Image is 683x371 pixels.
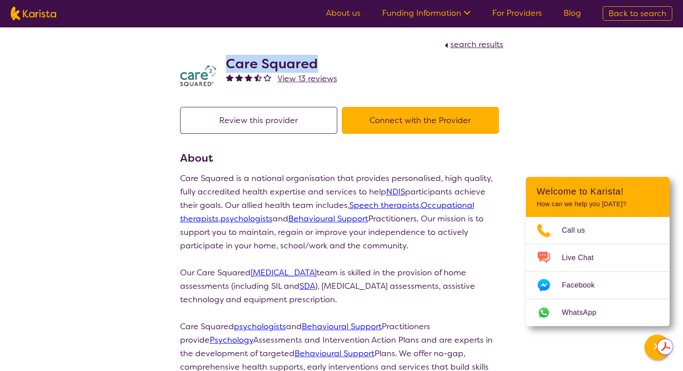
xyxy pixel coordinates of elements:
span: Call us [562,224,596,237]
a: Web link opens in a new tab. [526,299,670,326]
a: psychologists [220,213,273,224]
img: emptystar [264,74,271,81]
a: Speech therapists [349,200,419,211]
h3: About [180,150,503,166]
button: Channel Menu [644,335,670,360]
a: For Providers [492,8,542,18]
span: WhatsApp [562,306,607,319]
a: psychologists [234,321,286,332]
a: Funding Information [382,8,471,18]
span: Live Chat [562,251,604,265]
p: Care Squared is a national organisation that provides personalised, high quality, fully accredite... [180,172,503,252]
a: search results [442,39,503,50]
button: Connect with the Provider [342,107,499,134]
a: Blog [564,8,581,18]
a: About us [326,8,361,18]
a: SDA [300,281,315,291]
img: fullstar [245,74,252,81]
p: How can we help you [DATE]? [537,200,659,208]
span: search results [450,39,503,50]
span: Facebook [562,278,605,292]
a: Connect with the Provider [342,115,503,126]
a: Behavioural Support [295,348,375,359]
a: Behavioural Support [302,321,382,332]
p: Our Care Squared team is skilled in the provision of home assessments (including SIL and ), [MEDI... [180,266,503,306]
div: Channel Menu [526,177,670,326]
h2: Care Squared [226,56,337,72]
a: Behavioural Support [288,213,368,224]
span: View 13 reviews [278,73,337,84]
img: fullstar [226,74,234,81]
img: halfstar [254,74,262,81]
a: [MEDICAL_DATA] [251,267,317,278]
img: fullstar [235,74,243,81]
a: Review this provider [180,115,342,126]
h2: Welcome to Karista! [537,186,659,197]
a: Psychology [210,335,253,345]
a: NDIS [386,186,405,197]
a: Back to search [603,6,672,21]
img: Karista logo [11,7,56,20]
ul: Choose channel [526,217,670,326]
img: watfhvlxxexrmzu5ckj6.png [180,66,216,87]
a: View 13 reviews [278,72,337,85]
span: Back to search [608,8,666,19]
button: Review this provider [180,107,337,134]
